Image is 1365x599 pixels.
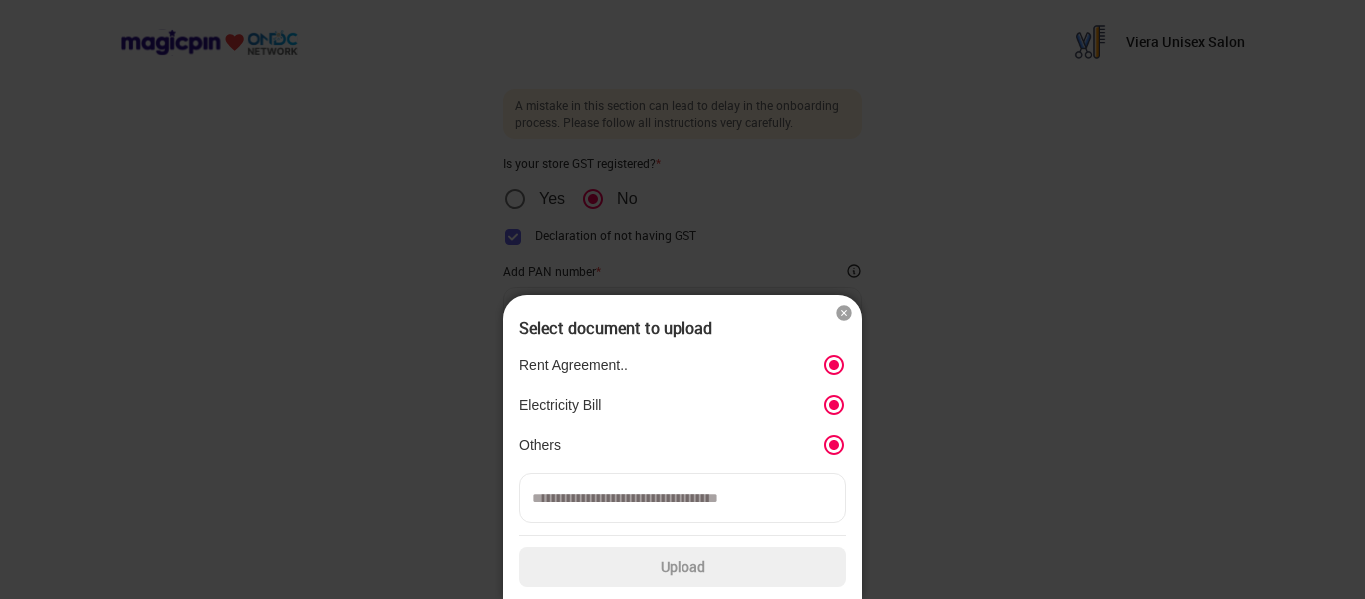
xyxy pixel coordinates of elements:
[519,436,561,454] p: Others
[519,319,846,337] div: Select document to upload
[519,345,846,465] div: position
[519,356,628,374] p: Rent Agreement..
[834,303,854,323] img: cross_icon.7ade555c.svg
[519,396,601,414] p: Electricity Bill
